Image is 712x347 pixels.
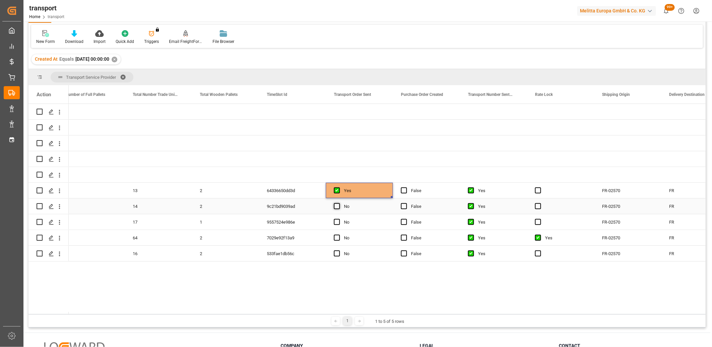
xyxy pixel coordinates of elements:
[125,183,192,198] div: 13
[58,230,125,245] div: 1
[58,246,125,261] div: 1
[344,199,385,214] div: No
[28,104,69,120] div: Press SPACE to select this row.
[411,215,452,230] div: False
[28,167,69,183] div: Press SPACE to select this row.
[94,39,106,45] div: Import
[29,3,64,13] div: transport
[468,92,513,97] span: Transport Number Sent SAP
[28,230,69,246] div: Press SPACE to select this row.
[65,39,83,45] div: Download
[125,198,192,214] div: 14
[169,39,202,45] div: Email FreightForwarders
[594,198,661,214] div: FR-02570
[674,3,689,18] button: Help Center
[602,92,630,97] span: Shipping Origin
[343,317,352,325] div: 1
[411,230,452,246] div: False
[116,39,134,45] div: Quick Add
[267,92,287,97] span: TimeSlot Id
[200,92,238,97] span: Total Wooden Pallets
[213,39,234,45] div: File Browser
[344,246,385,262] div: No
[28,214,69,230] div: Press SPACE to select this row.
[125,230,192,245] div: 64
[411,246,452,262] div: False
[545,230,586,246] div: Yes
[36,39,55,45] div: New Form
[58,183,125,198] div: 1
[259,198,326,214] div: 9c21bd9039ad
[58,198,125,214] div: 1
[344,215,385,230] div: No
[665,4,675,11] span: 99+
[133,92,178,97] span: Total Number Trade Units
[125,246,192,261] div: 16
[594,183,661,198] div: FR-02570
[259,246,326,261] div: 533fae1db56c
[28,120,69,135] div: Press SPACE to select this row.
[66,75,116,80] span: Transport Service Provider
[577,4,659,17] button: Melitta Europa GmbH & Co. KG
[192,246,259,261] div: 2
[192,230,259,245] div: 2
[125,214,192,230] div: 17
[594,230,661,245] div: FR-02570
[192,183,259,198] div: 2
[659,3,674,18] button: show 100 new notifications
[577,6,656,16] div: Melitta Europa GmbH & Co. KG
[192,214,259,230] div: 1
[594,246,661,261] div: FR-02570
[375,318,404,325] div: 1 to 5 of 5 rows
[192,198,259,214] div: 2
[478,230,519,246] div: Yes
[59,56,74,62] span: Equals
[35,56,58,62] span: Created At
[411,183,452,198] div: False
[334,92,371,97] span: Transport Order Sent
[28,151,69,167] div: Press SPACE to select this row.
[259,230,326,245] div: 7029e92f13a9
[478,215,519,230] div: Yes
[535,92,553,97] span: Rate Lock
[478,199,519,214] div: Yes
[478,183,519,198] div: Yes
[58,214,125,230] div: 0
[112,57,117,62] div: ✕
[28,198,69,214] div: Press SPACE to select this row.
[75,56,109,62] span: [DATE] 00:00:00
[28,135,69,151] div: Press SPACE to select this row.
[594,214,661,230] div: FR-02570
[344,230,385,246] div: No
[344,183,385,198] div: Yes
[259,183,326,198] div: 64336650dd3d
[411,199,452,214] div: False
[478,246,519,262] div: Yes
[401,92,443,97] span: Purchase Order Created
[28,183,69,198] div: Press SPACE to select this row.
[259,214,326,230] div: 9557524e986e
[28,246,69,262] div: Press SPACE to select this row.
[37,92,51,98] div: Action
[29,14,40,19] a: Home
[66,92,105,97] span: Number of Full Pallets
